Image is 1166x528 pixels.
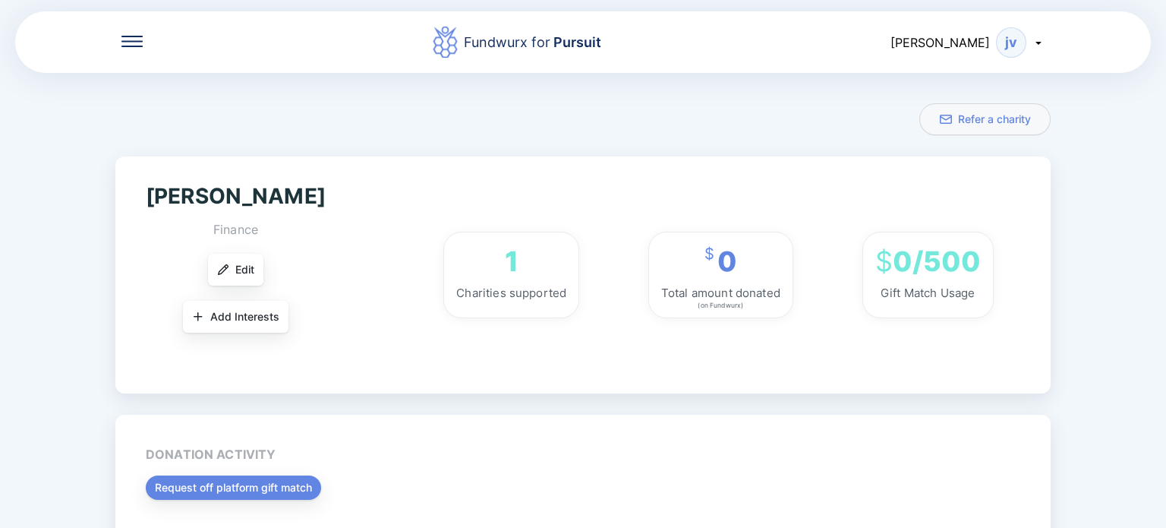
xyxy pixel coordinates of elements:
[213,220,258,239] div: Finance
[146,476,321,500] button: Request off platform gift match
[505,245,518,278] div: 1
[661,284,780,302] div: Total amount donated
[704,245,714,263] span: $
[704,245,737,278] div: 0
[698,296,743,315] div: (on Fundwurx)
[456,284,566,302] div: Charities supported
[890,35,990,50] span: [PERSON_NAME]
[996,27,1026,58] div: jv
[550,34,601,50] span: Pursuit
[183,301,288,333] button: Add Interests
[146,445,276,463] div: Donation activity
[875,245,893,278] span: $
[464,32,601,53] div: Fundwurx for
[155,480,312,495] span: Request off platform gift match
[958,112,1031,127] span: Refer a charity
[210,309,279,324] span: Add Interests
[146,187,326,205] div: [PERSON_NAME]
[235,262,254,277] span: Edit
[881,284,975,302] div: Gift Match Usage
[208,254,263,286] button: Edit
[875,245,981,278] div: 0/500
[919,103,1051,135] button: Refer a charity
